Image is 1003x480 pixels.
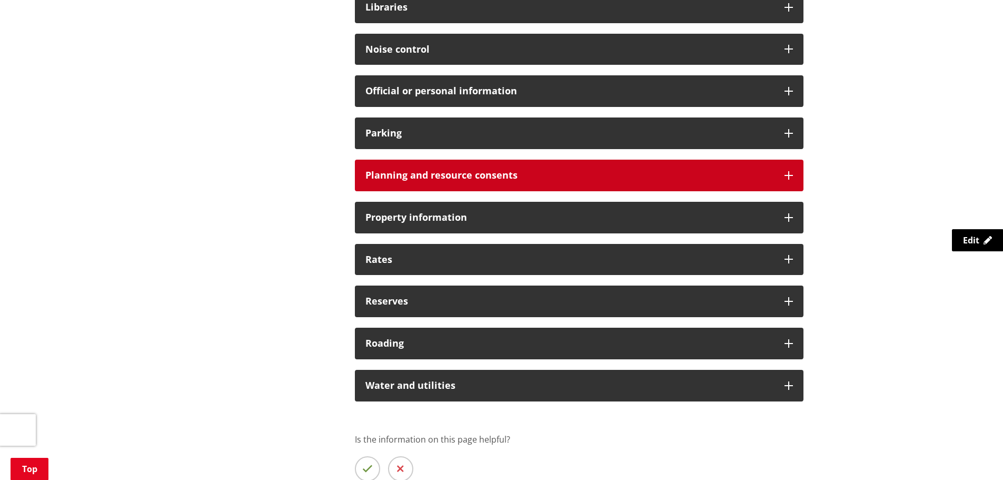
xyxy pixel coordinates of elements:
h3: Noise control [365,44,774,55]
h3: Official or personal information [365,86,774,96]
h3: Roading [365,338,774,349]
a: Top [11,458,48,480]
iframe: Messenger Launcher [955,436,992,474]
h3: Property information [365,212,774,223]
p: Is the information on this page helpful? [355,433,803,446]
h3: Parking [365,128,774,139]
h3: Libraries [365,2,774,13]
a: Edit [952,229,1003,251]
h3: Water and utilities [365,380,774,391]
span: Edit [963,234,979,246]
h3: Rates [365,254,774,265]
h3: Reserves [365,296,774,307]
h3: Planning and resource consents [365,170,774,181]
